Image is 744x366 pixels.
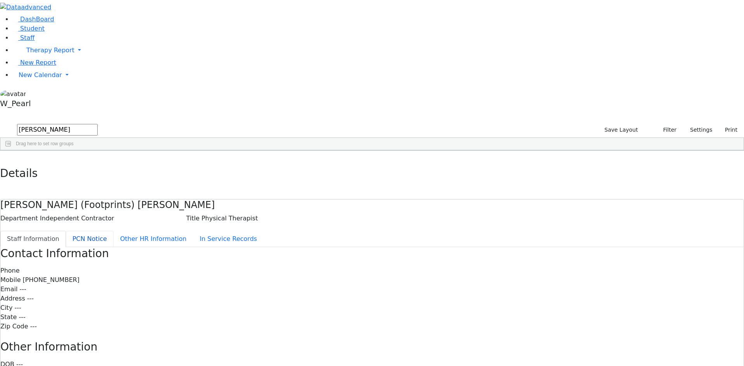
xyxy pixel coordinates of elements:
label: City [0,303,12,313]
a: New Report [12,59,56,66]
span: --- [30,323,37,330]
h3: Other Information [0,340,744,354]
span: Student [20,25,45,32]
h3: Contact Information [0,247,744,260]
button: Print [716,124,741,136]
button: In Service Records [193,231,263,247]
input: Search [17,124,98,136]
button: Save Layout [601,124,641,136]
span: New Report [20,59,56,66]
button: Settings [680,124,716,136]
label: State [0,313,17,322]
label: Mobile [0,275,21,285]
label: Zip Code [0,322,28,331]
button: PCN Notice [66,231,114,247]
span: Drag here to set row groups [16,141,74,146]
span: Therapy Report [26,46,74,54]
a: Therapy Report [12,43,744,58]
span: Physical Therapist [201,215,258,222]
span: --- [19,285,26,293]
span: Staff [20,34,34,41]
span: New Calendar [19,71,62,79]
span: --- [27,295,34,302]
span: --- [19,313,25,321]
a: Staff [12,34,34,41]
label: Email [0,285,17,294]
span: DashBoard [20,15,54,23]
button: Staff Information [0,231,66,247]
label: Title [186,214,200,223]
span: --- [14,304,21,311]
a: DashBoard [12,15,54,23]
span: [PHONE_NUMBER] [23,276,80,284]
button: Other HR Information [114,231,193,247]
a: Student [12,25,45,32]
span: Independent Contractor [40,215,114,222]
button: Filter [653,124,680,136]
a: New Calendar [12,67,744,83]
label: Department [0,214,38,223]
h4: [PERSON_NAME] (Footprints) [PERSON_NAME] [0,199,744,211]
label: Address [0,294,25,303]
label: Phone [0,266,20,275]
